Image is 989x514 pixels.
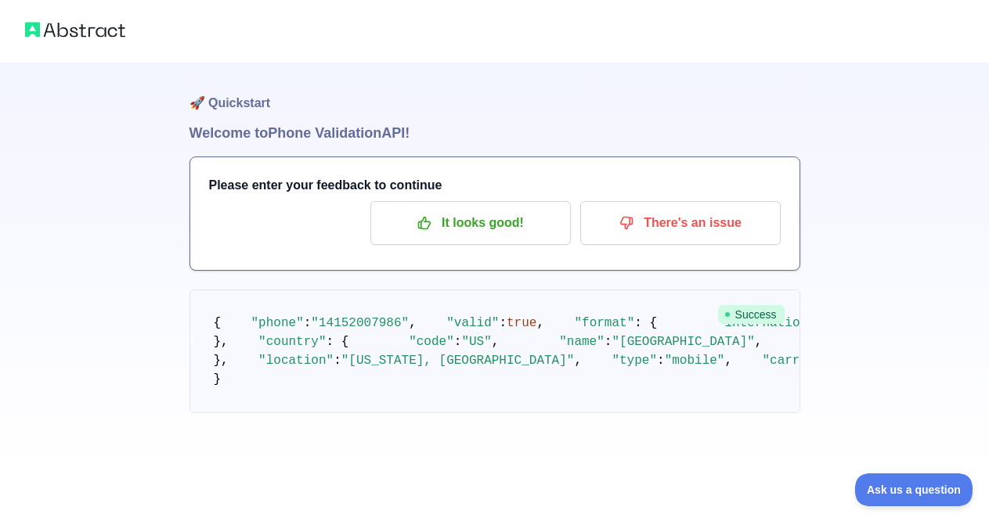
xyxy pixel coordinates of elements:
button: It looks good! [370,201,571,245]
button: There's an issue [580,201,781,245]
span: , [755,335,763,349]
span: { [214,316,222,330]
p: It looks good! [382,210,559,236]
span: "US" [461,335,491,349]
span: "14152007986" [311,316,409,330]
span: "valid" [446,316,499,330]
span: : [657,354,665,368]
span: "carrier" [762,354,829,368]
span: "name" [559,335,605,349]
span: Success [718,305,785,324]
span: "format" [574,316,634,330]
iframe: Toggle Customer Support [855,473,973,506]
h1: Welcome to Phone Validation API! [189,122,800,144]
span: "[GEOGRAPHIC_DATA]" [612,335,754,349]
span: , [536,316,544,330]
span: true [507,316,536,330]
h1: 🚀 Quickstart [189,63,800,122]
span: "mobile" [665,354,725,368]
span: "type" [612,354,657,368]
span: "country" [258,335,326,349]
span: : [304,316,312,330]
p: There's an issue [592,210,769,236]
span: "international" [717,316,830,330]
span: , [409,316,417,330]
span: "[US_STATE], [GEOGRAPHIC_DATA]" [341,354,575,368]
h3: Please enter your feedback to continue [209,176,781,195]
span: : { [327,335,349,349]
span: : { [634,316,657,330]
img: Abstract logo [25,19,125,41]
span: , [574,354,582,368]
span: : [605,335,612,349]
span: "phone" [251,316,304,330]
span: : [334,354,341,368]
span: "code" [409,335,454,349]
span: , [724,354,732,368]
span: , [492,335,500,349]
span: : [499,316,507,330]
span: "location" [258,354,334,368]
span: : [454,335,462,349]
